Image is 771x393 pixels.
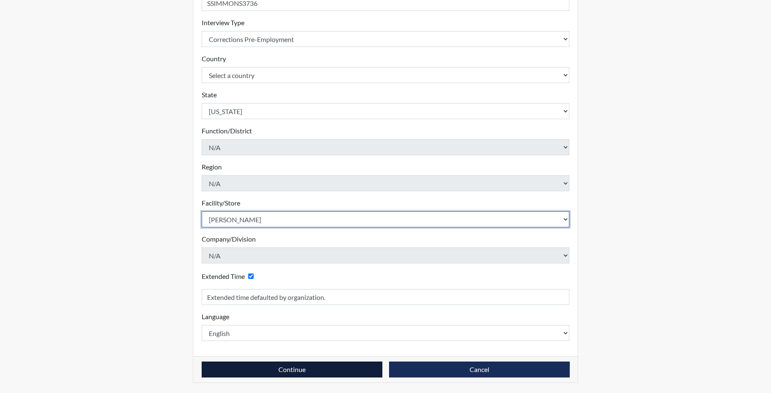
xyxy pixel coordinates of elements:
[202,312,229,322] label: Language
[202,54,226,64] label: Country
[202,126,252,136] label: Function/District
[389,362,570,377] button: Cancel
[202,271,245,281] label: Extended Time
[202,270,257,282] div: Checking this box will provide the interviewee with an accomodation of extra time to answer each ...
[202,362,382,377] button: Continue
[202,289,570,305] input: Reason for Extension
[202,234,256,244] label: Company/Division
[202,18,244,28] label: Interview Type
[202,162,222,172] label: Region
[202,198,240,208] label: Facility/Store
[202,90,217,100] label: State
